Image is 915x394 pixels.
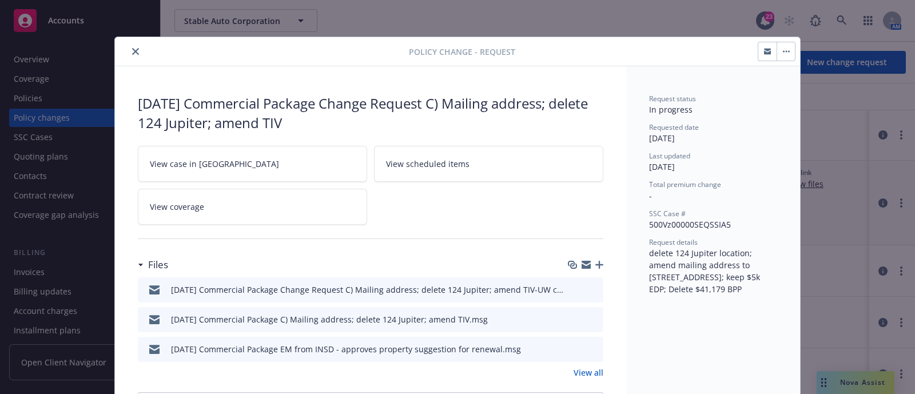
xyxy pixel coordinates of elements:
[570,284,579,296] button: download file
[570,343,579,355] button: download file
[150,158,279,170] span: View case in [GEOGRAPHIC_DATA]
[171,343,521,355] div: [DATE] Commercial Package EM from INSD - approves property suggestion for renewal.msg
[138,189,367,225] a: View coverage
[574,367,603,379] a: View all
[171,284,566,296] div: [DATE] Commercial Package Change Request C) Mailing address; delete 124 Jupiter; amend TIV-UW con...
[649,151,690,161] span: Last updated
[649,161,675,172] span: [DATE]
[386,158,470,170] span: View scheduled items
[148,257,168,272] h3: Files
[649,122,699,132] span: Requested date
[649,94,696,104] span: Request status
[150,201,204,213] span: View coverage
[138,94,603,132] div: [DATE] Commercial Package Change Request C) Mailing address; delete 124 Jupiter; amend TIV
[570,313,579,325] button: download file
[649,209,686,218] span: SSC Case #
[171,313,488,325] div: [DATE] Commercial Package C) Mailing address; delete 124 Jupiter; amend TIV.msg
[588,313,599,325] button: preview file
[649,180,721,189] span: Total premium change
[138,257,168,272] div: Files
[409,46,515,58] span: Policy change - Request
[649,133,675,144] span: [DATE]
[138,146,367,182] a: View case in [GEOGRAPHIC_DATA]
[129,45,142,58] button: close
[649,104,693,115] span: In progress
[649,237,698,247] span: Request details
[649,190,652,201] span: -
[374,146,603,182] a: View scheduled items
[649,219,731,230] span: 500Vz00000SEQSSIA5
[649,248,762,294] span: delete 124 Jupiter location; amend mailing address to [STREET_ADDRESS]; keep $5k EDP; Delete $41,...
[588,343,599,355] button: preview file
[588,284,599,296] button: preview file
